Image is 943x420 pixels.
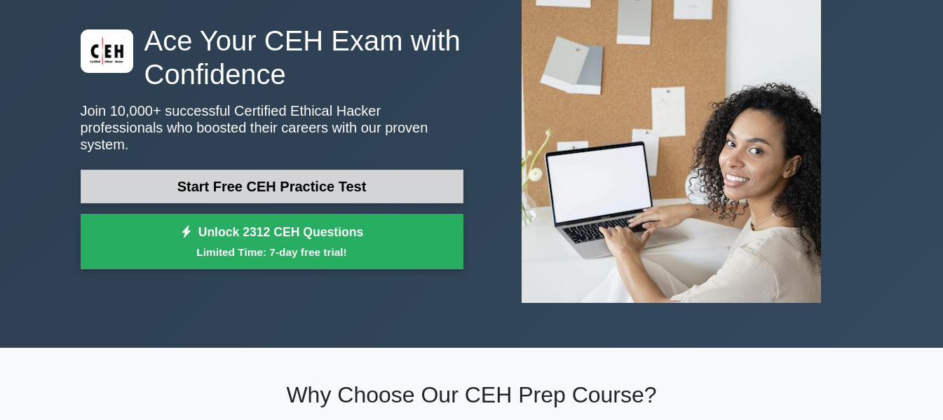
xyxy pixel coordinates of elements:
[81,24,463,91] h1: Ace Your CEH Exam with Confidence
[81,170,463,203] a: Start Free CEH Practice Test
[98,244,446,260] small: Limited Time: 7-day free trial!
[81,381,863,408] h2: Why Choose Our CEH Prep Course?
[81,102,463,153] p: Join 10,000+ successful Certified Ethical Hacker professionals who boosted their careers with our...
[81,214,463,270] a: Unlock 2312 CEH QuestionsLimited Time: 7-day free trial!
